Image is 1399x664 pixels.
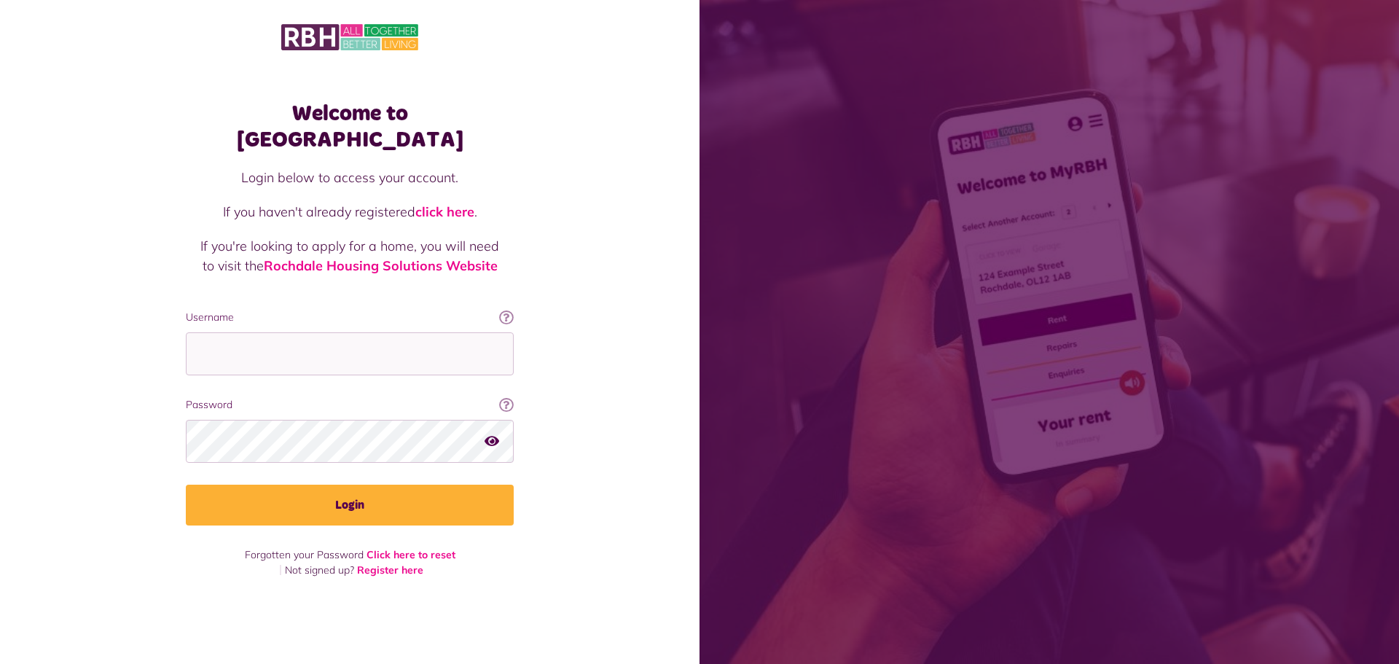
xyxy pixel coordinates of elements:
[357,563,423,577] a: Register here
[186,101,514,153] h1: Welcome to [GEOGRAPHIC_DATA]
[186,310,514,325] label: Username
[200,168,499,187] p: Login below to access your account.
[415,203,474,220] a: click here
[367,548,455,561] a: Click here to reset
[245,548,364,561] span: Forgotten your Password
[200,236,499,276] p: If you're looking to apply for a home, you will need to visit the
[264,257,498,274] a: Rochdale Housing Solutions Website
[285,563,354,577] span: Not signed up?
[186,485,514,526] button: Login
[281,22,418,52] img: MyRBH
[200,202,499,222] p: If you haven't already registered .
[186,397,514,413] label: Password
